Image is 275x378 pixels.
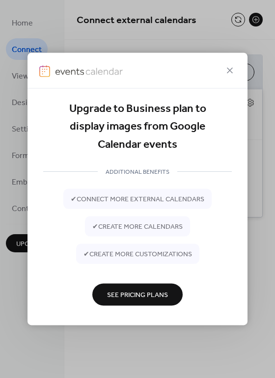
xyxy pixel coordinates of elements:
img: logo-icon [39,65,50,77]
span: ✔ create more calendars [92,222,183,232]
span: ✔ create more customizations [83,249,192,260]
span: ADDITIONAL BENEFITS [98,167,177,177]
span: See Pricing Plans [107,290,168,300]
div: Upgrade to Business plan to display images from Google Calendar events [43,100,232,154]
img: logo-type [55,65,123,77]
button: See Pricing Plans [92,284,183,306]
span: ✔ connect more external calendars [71,194,204,205]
